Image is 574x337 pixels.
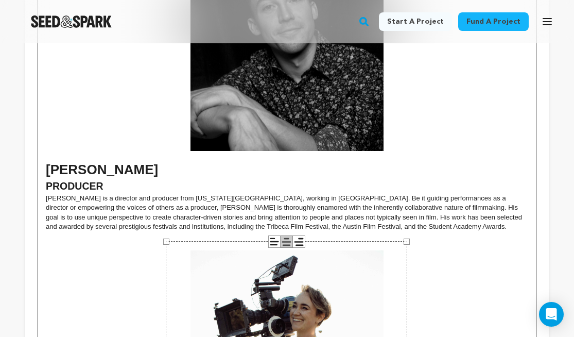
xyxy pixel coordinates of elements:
[46,194,528,232] p: [PERSON_NAME] is a director and producer from [US_STATE][GEOGRAPHIC_DATA], working in [GEOGRAPHIC...
[46,180,103,192] strong: PRODUCER
[539,302,564,327] div: Open Intercom Messenger
[46,160,528,179] h1: [PERSON_NAME]
[31,15,112,28] a: Seed&Spark Homepage
[31,15,112,28] img: Seed&Spark Logo Dark Mode
[458,12,529,31] a: Fund a project
[379,12,452,31] a: Start a project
